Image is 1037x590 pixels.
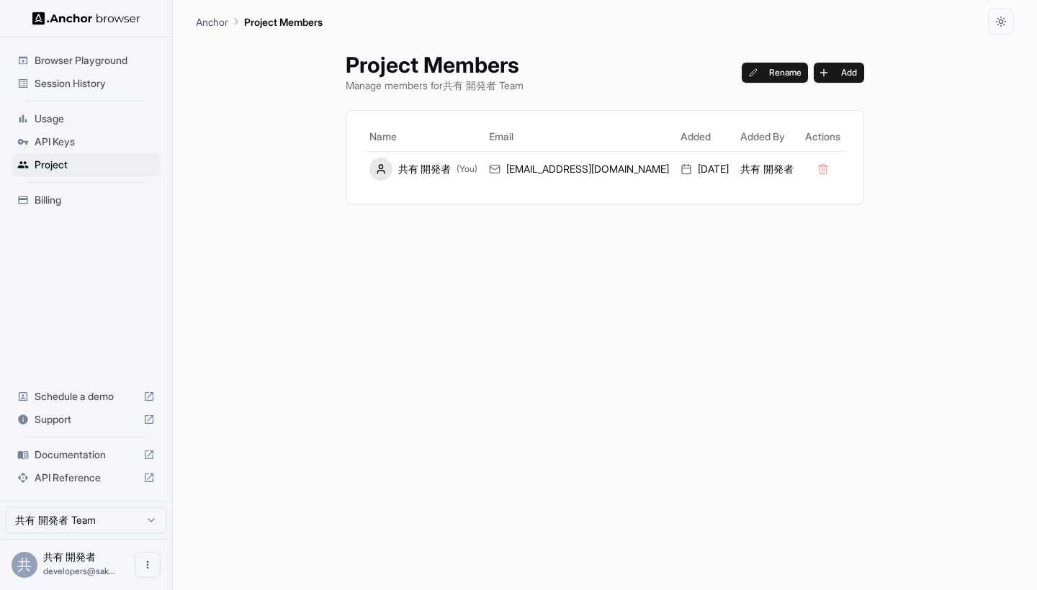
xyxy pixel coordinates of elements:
button: Open menu [135,552,161,578]
span: Support [35,412,138,427]
div: Documentation [12,443,161,466]
span: API Keys [35,135,155,149]
div: Usage [12,107,161,130]
button: Add [814,63,864,83]
span: developers@sakurakids-sc.jp [43,566,115,576]
div: Billing [12,189,161,212]
span: Documentation [35,448,138,462]
div: Browser Playground [12,49,161,72]
span: Browser Playground [35,53,155,68]
span: Billing [35,193,155,207]
p: Anchor [196,14,228,29]
p: Manage members for 共有 開発者 Team [346,78,524,93]
div: API Keys [12,130,161,153]
span: Session History [35,76,155,91]
th: Email [483,122,675,151]
div: Schedule a demo [12,385,161,408]
h1: Project Members [346,52,524,78]
th: Name [364,122,483,151]
div: Session History [12,72,161,95]
div: Support [12,408,161,431]
img: Anchor Logo [32,12,140,25]
td: 共有 開発者 [735,151,799,186]
div: [EMAIL_ADDRESS][DOMAIN_NAME] [489,162,669,176]
th: Added [675,122,735,151]
div: Project [12,153,161,176]
div: 共 [12,552,37,578]
span: (You) [457,163,477,175]
span: Schedule a demo [35,389,138,404]
th: Actions [799,122,846,151]
th: Added By [735,122,799,151]
div: [DATE] [681,162,729,176]
div: 共有 開発者 [369,158,477,181]
span: 共有 開発者 [43,550,96,563]
div: API Reference [12,466,161,489]
button: Rename [742,63,809,83]
nav: breadcrumb [196,14,323,29]
span: Project [35,158,155,172]
p: Project Members [244,14,323,29]
span: API Reference [35,471,138,485]
span: Usage [35,112,155,126]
